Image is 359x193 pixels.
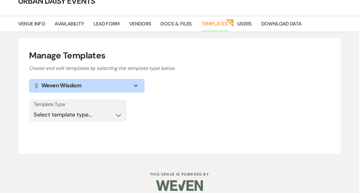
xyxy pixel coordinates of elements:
a: Lead Form [93,20,120,32]
a: Venue Info [18,20,45,32]
a: Templates [201,20,228,32]
h3: Create and edit templates by selecting the template type below. [29,65,330,72]
button: Weven Wisdom [29,79,145,93]
h1: Weven Wisdom [41,81,81,90]
h1: Manage Templates [29,49,330,62]
strong: New [225,18,234,27]
a: Users [237,20,252,32]
a: Vendors [129,20,151,32]
label: Template Type [34,100,122,109]
a: Availability [55,20,84,32]
a: Download Data [261,20,302,32]
a: Docs & Files [160,20,192,32]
